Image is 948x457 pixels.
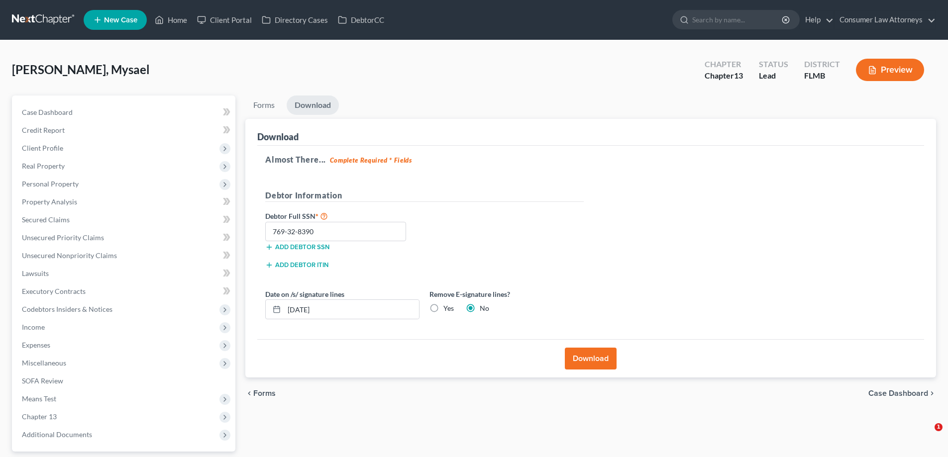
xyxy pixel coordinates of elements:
div: Status [759,59,788,70]
span: Case Dashboard [22,108,73,116]
div: Download [257,131,299,143]
a: Forms [245,95,283,115]
button: Add debtor SSN [265,243,329,251]
span: Case Dashboard [868,389,928,397]
a: Case Dashboard [14,103,235,121]
a: Download [287,95,339,115]
label: No [480,303,489,313]
a: Unsecured Priority Claims [14,229,235,247]
label: Remove E-signature lines? [429,289,584,299]
h5: Almost There... [265,154,916,166]
a: Unsecured Nonpriority Claims [14,247,235,265]
iframe: Intercom live chat [914,423,938,447]
a: Credit Report [14,121,235,139]
span: Personal Property [22,180,79,188]
label: Debtor Full SSN [260,210,424,222]
span: 1 [935,423,943,431]
button: Download [565,348,617,369]
span: Unsecured Priority Claims [22,233,104,242]
a: Home [150,11,192,29]
a: Directory Cases [257,11,333,29]
a: SOFA Review [14,372,235,390]
label: Date on /s/ signature lines [265,289,344,299]
span: New Case [104,16,137,24]
a: Property Analysis [14,193,235,211]
span: Forms [253,389,276,397]
div: FLMB [804,70,840,82]
a: Client Portal [192,11,257,29]
span: Means Test [22,394,56,403]
h5: Debtor Information [265,189,584,202]
span: Codebtors Insiders & Notices [22,305,112,313]
a: DebtorCC [333,11,389,29]
span: Additional Documents [22,430,92,439]
input: MM/DD/YYYY [284,300,419,319]
span: Client Profile [22,144,63,152]
span: SOFA Review [22,376,63,385]
a: Secured Claims [14,211,235,229]
a: Consumer Law Attorneys [835,11,936,29]
span: Property Analysis [22,197,77,206]
div: District [804,59,840,70]
button: chevron_left Forms [245,389,289,397]
i: chevron_left [245,389,253,397]
div: Lead [759,70,788,82]
span: Chapter 13 [22,412,57,421]
i: chevron_right [928,389,936,397]
div: Chapter [705,70,743,82]
span: Unsecured Nonpriority Claims [22,251,117,260]
span: Expenses [22,341,50,349]
span: Income [22,323,45,331]
span: Miscellaneous [22,359,66,367]
button: Add debtor ITIN [265,261,328,269]
span: Real Property [22,162,65,170]
button: Preview [856,59,924,81]
a: Help [800,11,834,29]
span: 13 [734,71,743,80]
span: [PERSON_NAME], Mysael [12,62,150,77]
a: Case Dashboard chevron_right [868,389,936,397]
div: Chapter [705,59,743,70]
label: Yes [443,303,454,313]
span: Secured Claims [22,215,70,224]
input: XXX-XX-XXXX [265,222,406,242]
span: Executory Contracts [22,287,86,295]
strong: Complete Required * Fields [330,156,412,164]
a: Lawsuits [14,265,235,282]
a: Executory Contracts [14,282,235,300]
span: Credit Report [22,126,65,134]
input: Search by name... [692,10,783,29]
span: Lawsuits [22,269,49,277]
